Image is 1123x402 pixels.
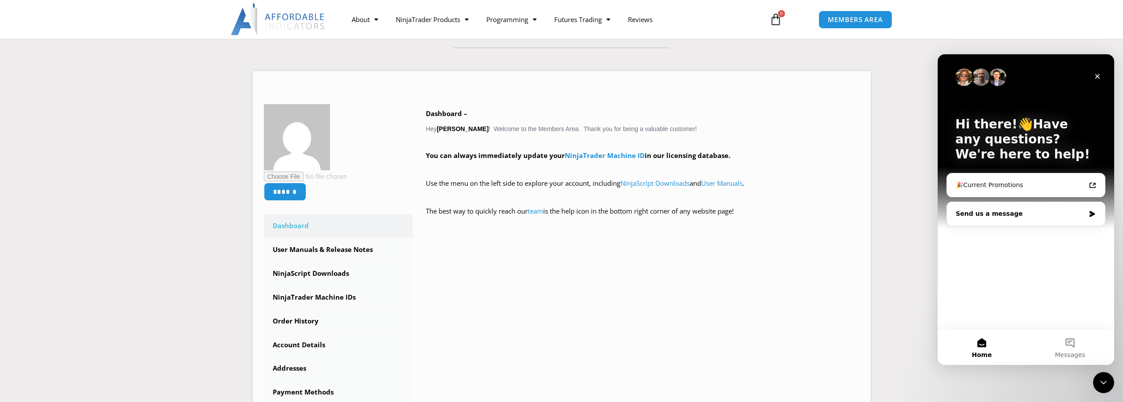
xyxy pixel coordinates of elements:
[620,179,690,188] a: NinjaScript Downloads
[565,151,645,160] a: NinjaTrader Machine ID
[264,334,413,357] a: Account Details
[343,9,387,30] a: About
[343,9,759,30] nav: Menu
[701,179,743,188] a: User Manuals
[426,177,860,202] p: Use the menu on the left side to explore your account, including and .
[264,238,413,261] a: User Manuals & Release Notes
[264,214,413,237] a: Dashboard
[778,10,785,17] span: 0
[819,11,892,29] a: MEMBERS AREA
[426,109,467,118] b: Dashboard –
[387,9,477,30] a: NinjaTrader Products
[264,357,413,380] a: Addresses
[231,4,326,35] img: LogoAI | Affordable Indicators – NinjaTrader
[619,9,661,30] a: Reviews
[477,9,545,30] a: Programming
[437,125,488,132] strong: [PERSON_NAME]
[938,54,1114,365] iframe: Intercom live chat
[264,310,413,333] a: Order History
[828,16,883,23] span: MEMBERS AREA
[426,205,860,230] p: The best way to quickly reach our is the help icon in the bottom right corner of any website page!
[264,262,413,285] a: NinjaScript Downloads
[426,108,860,230] div: Hey ! Welcome to the Members Area. Thank you for being a valuable customer!
[1093,372,1114,393] iframe: Intercom live chat
[426,151,730,160] strong: You can always immediately update your in our licensing database.
[264,286,413,309] a: NinjaTrader Machine IDs
[756,7,795,32] a: 0
[264,104,330,170] img: ffeb85acf0f1daabef51d3c21196f4577e26b398c54dae482d0bbaa8eaaf9d4b
[528,207,543,215] a: team
[545,9,619,30] a: Futures Trading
